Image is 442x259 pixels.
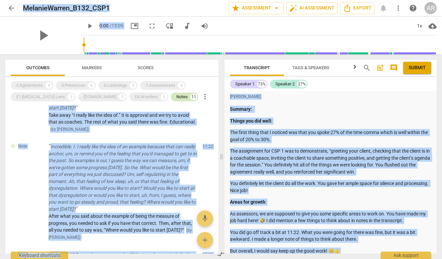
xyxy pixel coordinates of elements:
span: help [409,4,417,12]
div: 3 [68,94,75,100]
button: Search [361,62,372,73]
span: ( by [PERSON_NAME] ) [49,228,192,240]
span: search [363,64,371,72]
div: Notes [176,94,188,100]
span: 13:09 [203,252,213,258]
span: more_vert [394,4,402,12]
span: auto_fix_high [289,4,297,12]
p: As assessors, we are supposed to give you some specific areas to work on. You have made my job ha... [230,210,432,224]
span: After what you said about the example of being the measure of progress, you needed to ask if you ... [49,213,192,233]
h2: MelanieWarren_B132_CSP1 [23,4,110,12]
button: AI Assessment [286,2,337,14]
div: Speaker 2 [275,81,295,87]
p: But overall, I would say keep up the good work! 😊👍 [230,248,432,255]
span: picture_in_picture [130,22,139,30]
div: 6.Listenings [104,82,127,89]
span: Markers [82,65,102,70]
div: 3 [160,94,167,100]
button: Add summary [375,62,386,73]
div: E4.Wonders [135,94,158,100]
button: Add outcome [197,232,213,248]
span: cloud_download [429,22,437,30]
span: AI Assessment [289,4,334,12]
strong: Things you did well: [230,118,272,124]
span: star [232,4,240,12]
a: Help [407,2,419,14]
span: play_arrow [86,22,94,30]
span: volume_up [201,22,209,30]
span: Submit [409,64,426,71]
p: The assignment for CSP 1 was to demonstrate, “greeting your client, checking that the client is i... [230,148,432,175]
span: Take away “I really like the idea of.” It is approval and we try to avoid that as coaches. The re... [49,112,196,125]
span: add [201,236,209,244]
div: 4 [46,82,52,89]
span: ( by [PERSON_NAME] ) [50,127,89,132]
span: arrow_drop_down [272,4,281,12]
span: 0:00 [99,23,109,28]
span: Export [343,4,372,12]
div: 27% [297,81,306,87]
div: Speaker 1 [235,81,255,87]
span: Note [18,144,27,149]
span: comment [390,64,398,72]
p: Incredible. I. I really like the idea of an example because that can really anchor, um, or remind... [49,143,197,212]
span: arrow_back [7,4,16,12]
div: 11 [190,94,197,100]
button: Switch to audio player [181,20,193,32]
span: post_add [376,64,384,72]
p: : [230,199,432,206]
button: Add voice note [197,210,213,227]
span: fullscreen [148,22,156,30]
div: E1.[MEDICAL_DATA] Lens [16,94,65,100]
span: [PERSON_NAME] [230,94,261,100]
p: You did go off track a bit at 11:22. What you were going for there was fine, but it was a bit awk... [230,229,432,243]
div: 6 [88,82,95,89]
button: Show/Hide comments [388,62,399,73]
div: 3.Agreements [16,82,43,89]
button: Volume [199,20,211,32]
strong: Summary: [230,106,252,112]
span: play_arrow [34,27,52,44]
button: Assessment [229,2,284,14]
span: Outcomes [26,65,50,70]
button: Please Do Not Submit until your Assessment is Complete [403,62,431,74]
span: move_down [166,22,174,30]
button: Export [340,2,375,14]
span: more_vert [201,93,209,101]
div: 5 [119,94,126,100]
div: Keyboard shortcuts [11,252,68,259]
p: You definitely let the client do all the work. You gave her ample space for silence and processin... [230,180,432,194]
button: Play [84,20,96,32]
div: 1x [413,21,426,31]
div: 7.Awarenesses [146,82,175,89]
div: 5.Presences [61,82,85,89]
span: 11:22 [203,144,213,150]
button: View player as separate pane [164,20,176,32]
span: Transcript [244,65,270,70]
span: mic [201,214,209,223]
div: 4 [178,82,185,89]
button: AR [424,2,437,14]
span: Scores [138,65,154,70]
span: compare_arrows [217,250,225,258]
div: Ask support [381,252,431,259]
button: Fullscreen [146,20,158,32]
span: Assessment [232,4,281,12]
span: Tags & Speakers [292,65,329,70]
p: The first thing that I noticed was that you spoke 27% of the time comma which is well within the ... [230,129,432,143]
div: 73% [257,81,266,87]
div: 5 [130,82,137,89]
span: audiotrack [183,22,191,30]
span: / 15:09 [110,23,123,28]
div: [DOMAIN_NAME] [84,94,116,100]
button: Picture in picture [128,20,141,32]
strong: Areas for growth [230,199,265,205]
